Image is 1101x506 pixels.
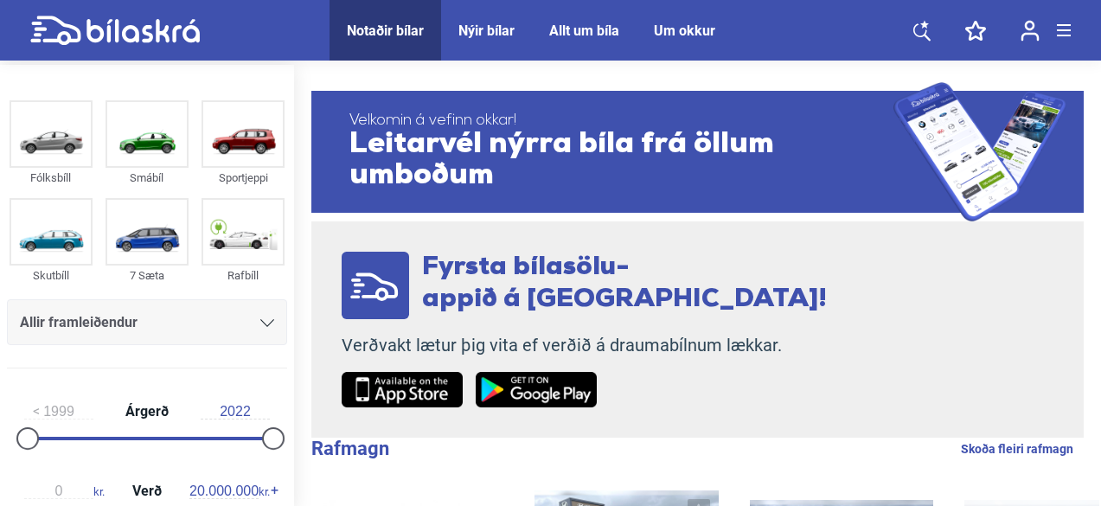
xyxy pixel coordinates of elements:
div: 7 Sæta [106,266,189,285]
a: Um okkur [654,22,715,39]
a: Allt um bíla [549,22,619,39]
img: user-login.svg [1021,20,1040,42]
span: Allir framleiðendur [20,311,138,335]
b: Rafmagn [311,438,389,459]
span: kr. [24,484,105,499]
a: Skoða fleiri rafmagn [961,438,1073,460]
div: Skutbíll [10,266,93,285]
span: Árgerð [121,405,173,419]
span: kr. [189,484,270,499]
span: Fyrsta bílasölu- appið á [GEOGRAPHIC_DATA]! [422,254,827,313]
div: Rafbíll [202,266,285,285]
span: Leitarvél nýrra bíla frá öllum umboðum [349,130,893,192]
span: Velkomin á vefinn okkar! [349,112,893,130]
span: Verð [128,484,166,498]
a: Nýir bílar [458,22,515,39]
div: Sportjeppi [202,168,285,188]
a: Notaðir bílar [347,22,424,39]
div: Fólksbíll [10,168,93,188]
p: Verðvakt lætur þig vita ef verðið á draumabílnum lækkar. [342,335,827,356]
a: Velkomin á vefinn okkar!Leitarvél nýrra bíla frá öllum umboðum [311,82,1084,221]
div: Smábíl [106,168,189,188]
